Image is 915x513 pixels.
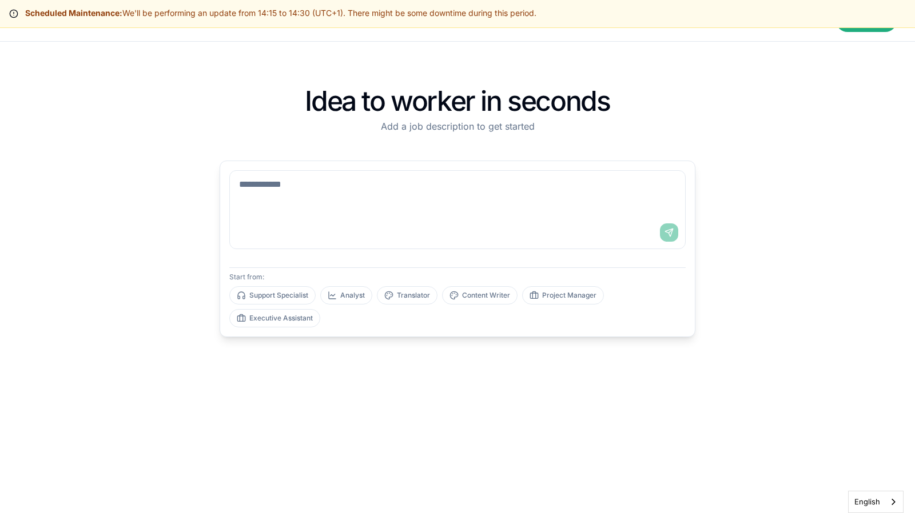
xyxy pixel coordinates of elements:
[9,7,906,17] div: We'll be performing an update from 14:15 to 14:30 (UTC+1). There might be some downtime during th...
[220,87,695,115] h1: Idea to worker in seconds
[522,286,604,304] button: Project Manager
[377,286,437,304] button: Translator
[229,272,686,282] p: Start from:
[229,309,320,327] button: Executive Assistant
[229,286,316,304] button: Support Specialist
[848,491,904,513] div: Language
[320,286,372,304] button: Analyst
[848,491,904,513] aside: Language selected: English
[25,8,122,18] strong: Scheduled Maintenance:
[442,286,518,304] button: Content Writer
[220,119,695,133] p: Add a job description to get started
[849,491,903,512] a: English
